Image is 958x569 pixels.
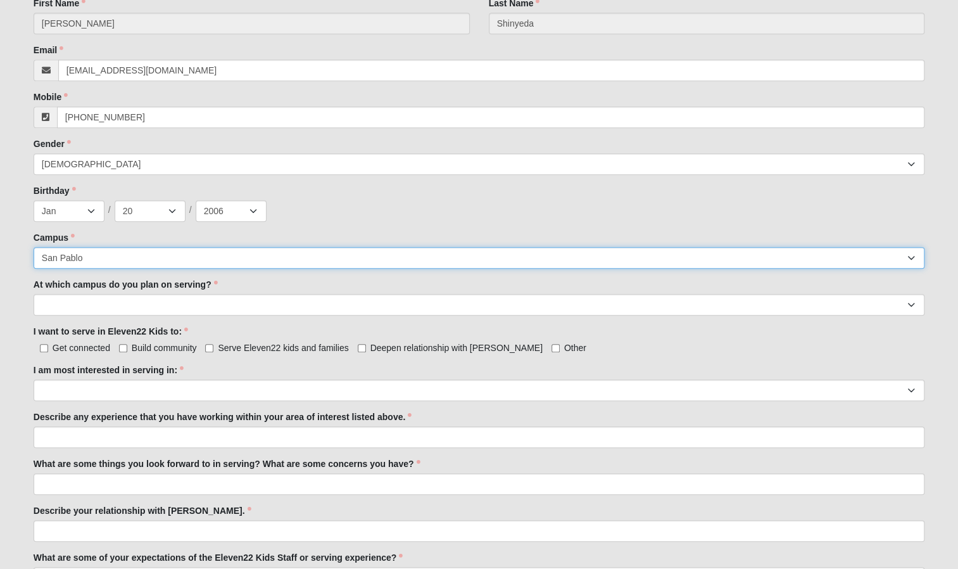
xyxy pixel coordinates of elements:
[108,203,111,217] span: /
[34,457,420,470] label: What are some things you look forward to in serving? What are some concerns you have?
[34,44,63,56] label: Email
[34,364,184,376] label: I am most interested in serving in:
[564,343,586,353] span: Other
[34,184,76,197] label: Birthday
[34,551,403,564] label: What are some of your expectations of the Eleven22 Kids Staff or serving experience?
[119,344,127,352] input: Build community
[34,504,251,517] label: Describe your relationship with [PERSON_NAME].
[40,344,48,352] input: Get connected
[218,343,348,353] span: Serve Eleven22 kids and families
[53,343,110,353] span: Get connected
[34,325,188,338] label: I want to serve in Eleven22 Kids to:
[205,344,213,352] input: Serve Eleven22 kids and families
[370,343,543,353] span: Deepen relationship with [PERSON_NAME]
[34,137,71,150] label: Gender
[34,231,75,244] label: Campus
[551,344,560,352] input: Other
[358,344,366,352] input: Deepen relationship with [PERSON_NAME]
[34,411,412,423] label: Describe any experience that you have working within your area of interest listed above.
[34,91,68,103] label: Mobile
[132,343,197,353] span: Build community
[189,203,192,217] span: /
[34,278,218,291] label: At which campus do you plan on serving?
